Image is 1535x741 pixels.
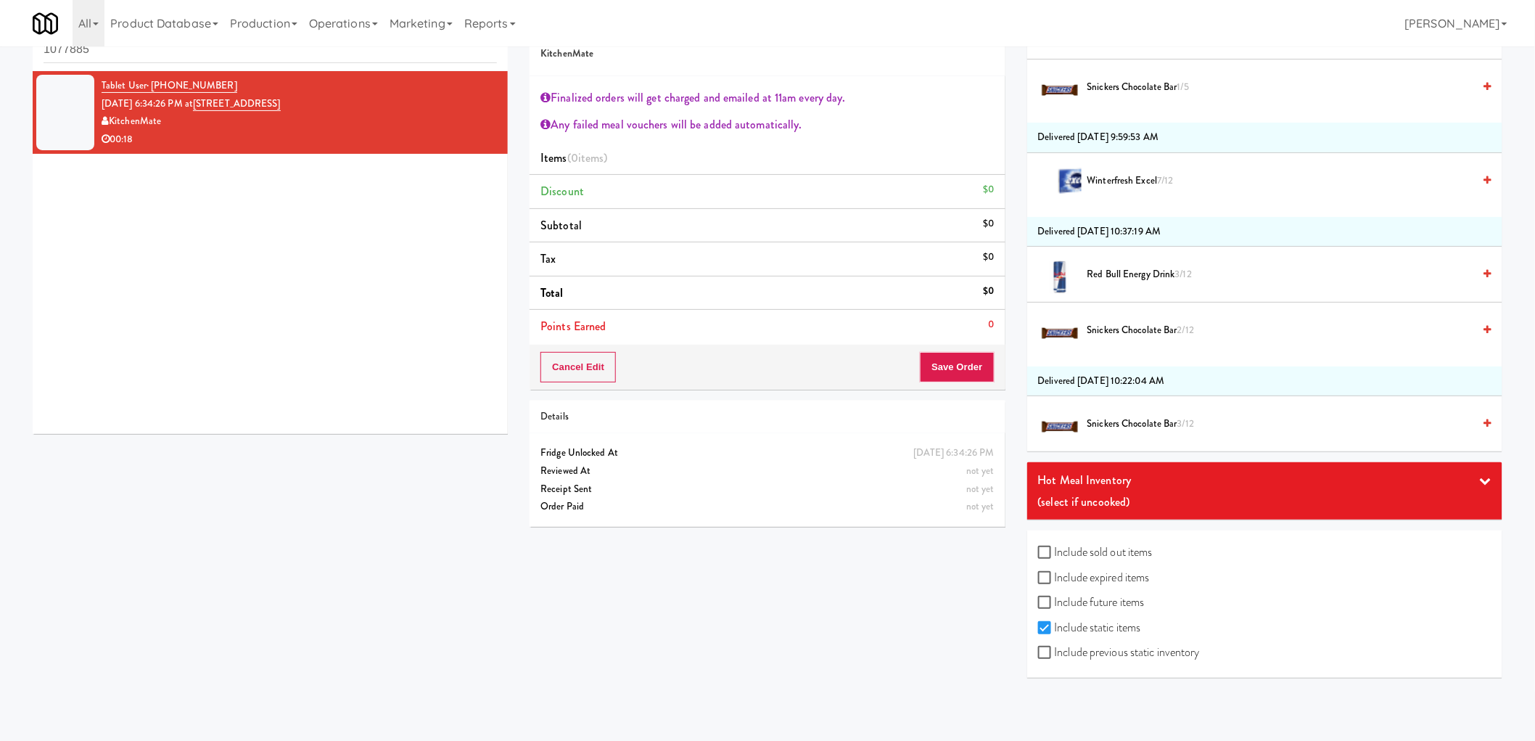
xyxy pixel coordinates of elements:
div: $0 [983,248,994,266]
input: Include sold out items [1038,547,1055,559]
div: Snickers Chocolate Bar1/5 [1082,78,1491,97]
div: $0 [983,215,994,233]
img: Micromart [33,11,58,36]
span: Red Bull Energy Drink [1087,266,1473,284]
label: Include expired items [1038,567,1150,589]
span: Snickers Chocolate Bar [1087,415,1473,433]
span: · [PHONE_NUMBER] [147,78,237,92]
div: Details [540,408,994,426]
div: Snickers Chocolate Bar2/12 [1082,322,1491,340]
li: Delivered [DATE] 10:37:19 AM [1027,217,1502,247]
div: Hot Meal Inventory(select if uncooked) [1027,462,1502,520]
a: Tablet User· [PHONE_NUMBER] [102,78,237,93]
li: Delivered [DATE] 10:22:04 AM [1027,367,1502,397]
div: Fridge Unlocked At [540,444,994,462]
span: (0 ) [567,150,608,166]
div: $0 [983,181,994,199]
div: Snickers Chocolate Bar3/12 [1082,415,1491,433]
span: 3/12 [1175,267,1192,281]
span: Subtotal [540,217,582,234]
a: [STREET_ADDRESS] [193,97,281,111]
div: (select if uncooked) [1038,491,1491,513]
input: Include future items [1038,597,1055,609]
span: Items [540,150,607,166]
div: [DATE] 6:34:26 PM [913,444,995,462]
span: not yet [966,482,995,496]
button: Save Order [920,352,994,382]
label: Include static items [1038,617,1141,639]
div: Any failed meal vouchers will be added automatically. [540,114,994,136]
span: Snickers Chocolate Bar [1087,322,1473,340]
input: Include static items [1038,623,1055,634]
li: Delivered [DATE] 9:59:53 AM [1027,123,1502,153]
div: Hot Meal Inventory [1038,470,1491,491]
span: Discount [540,183,584,200]
div: Reviewed At [540,462,994,480]
span: [DATE] 6:34:26 PM at [102,97,193,110]
span: Points Earned [540,318,606,335]
div: Finalized orders will get charged and emailed at 11am every day. [540,87,994,109]
span: not yet [966,499,995,513]
span: 3/12 [1177,417,1194,430]
div: Order Paid [540,498,994,516]
span: 7/12 [1157,173,1173,187]
label: Include future items [1038,591,1145,613]
div: $0 [983,282,994,300]
span: not yet [966,464,995,478]
button: Cancel Edit [540,352,616,382]
ng-pluralize: items [578,150,604,166]
span: Winterfresh Excel [1087,172,1473,190]
input: Include expired items [1038,573,1055,584]
span: 1/5 [1177,80,1189,94]
span: Tax [540,250,556,267]
label: Include previous static inventory [1038,642,1200,663]
div: Winterfresh Excel7/12 [1082,172,1491,190]
input: Include previous static inventory [1038,647,1055,659]
h5: KitchenMate [540,49,994,60]
span: 2/12 [1177,323,1194,337]
span: Total [540,284,564,301]
div: Red Bull Energy Drink3/12 [1082,266,1491,284]
div: Receipt Sent [540,480,994,499]
div: 00:18 [102,131,497,149]
label: Include sold out items [1038,541,1153,563]
span: Snickers Chocolate Bar [1087,78,1473,97]
li: Tablet User· [PHONE_NUMBER][DATE] 6:34:26 PM at[STREET_ADDRESS]KitchenMate00:18 [33,71,508,154]
div: 0 [989,316,995,334]
div: KitchenMate [102,112,497,131]
input: Search vision orders [44,36,497,63]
